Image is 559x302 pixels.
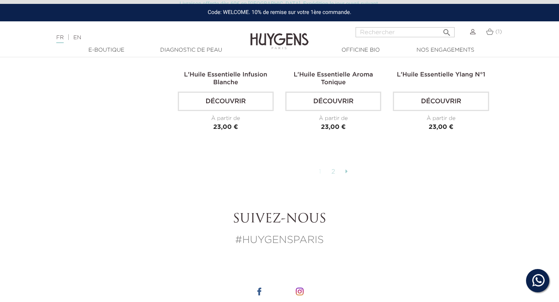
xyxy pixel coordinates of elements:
a: FR [56,35,64,43]
input: Rechercher [356,27,455,37]
span: 23,00 € [321,124,346,130]
div: | [52,33,227,42]
img: icone facebook [255,288,263,295]
img: icone instagram [296,288,304,295]
i:  [442,26,451,35]
a: 1 [315,165,326,179]
span: 23,00 € [429,124,453,130]
span: 23,00 € [213,124,238,130]
a: L'Huile Essentielle Infusion Blanche [184,72,267,86]
span: (1) [495,29,502,35]
a: Nos engagements [406,46,484,54]
a: EN [73,35,81,40]
div: À partir de [285,115,381,123]
div: À partir de [178,115,274,123]
a: E-Boutique [68,46,145,54]
a: 2 [328,165,340,179]
a: L'Huile Essentielle Ylang N°1 [397,72,485,78]
a: (1) [486,29,502,35]
a: Diagnostic de peau [152,46,230,54]
a: L'Huile Essentielle Aroma Tonique [293,72,373,86]
button:  [440,25,454,35]
a: Découvrir [285,92,381,111]
a: Officine Bio [322,46,399,54]
img: Huygens [250,21,309,50]
h2: Suivez-nous [64,212,495,227]
p: #HUYGENSPARIS [64,233,495,248]
div: À partir de [393,115,489,123]
a: Découvrir [178,92,274,111]
a: Découvrir [393,92,489,111]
